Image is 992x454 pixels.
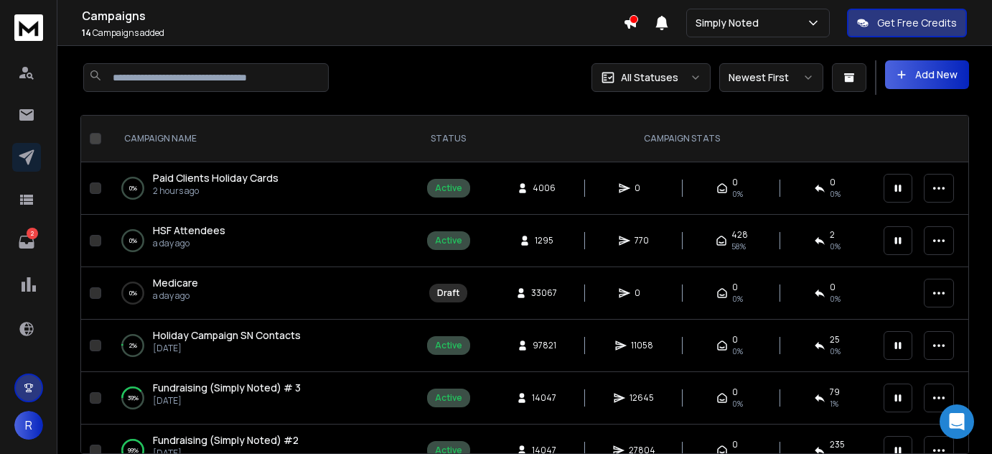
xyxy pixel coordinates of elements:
span: 0 [635,182,649,194]
span: 1 % [830,398,838,409]
th: CAMPAIGN NAME [107,116,408,162]
span: 0% [732,346,743,357]
span: 0% [732,188,743,200]
p: All Statuses [621,70,678,85]
p: Campaigns added [82,27,623,39]
span: 14 [82,27,91,39]
a: Fundraising (Simply Noted) #2 [153,433,299,448]
span: 0% [732,293,743,305]
button: R [14,411,43,440]
span: 0 % [830,241,841,252]
a: Holiday Campaign SN Contacts [153,328,301,343]
span: 11058 [631,340,653,351]
img: logo [14,14,43,41]
span: 0 [732,177,738,188]
span: 4006 [533,182,556,194]
a: Paid Clients Holiday Cards [153,171,279,185]
p: a day ago [153,238,225,249]
span: HSF Attendees [153,223,225,237]
div: Active [435,182,462,194]
span: 0 [732,334,738,346]
span: 0% [830,188,841,200]
p: 0 % [129,233,137,248]
div: Open Intercom Messenger [940,404,974,439]
td: 0%Paid Clients Holiday Cards2 hours ago [107,162,408,215]
span: 428 [731,229,748,241]
th: CAMPAIGN STATS [489,116,875,162]
h1: Campaigns [82,7,623,24]
td: 0%Medicarea day ago [107,267,408,320]
p: 2 hours ago [153,185,279,197]
span: 14047 [532,392,556,404]
button: Newest First [719,63,823,92]
p: a day ago [153,290,198,302]
span: 0 [732,386,738,398]
span: 0 [732,439,738,450]
div: Active [435,235,462,246]
span: 0% [830,293,841,305]
a: Medicare [153,276,198,290]
p: 39 % [128,391,139,405]
span: 79 [830,386,840,398]
div: Active [435,340,462,351]
span: 12645 [630,392,654,404]
span: 0 [830,177,836,188]
p: 2 % [129,338,137,353]
td: 2%Holiday Campaign SN Contacts[DATE] [107,320,408,372]
td: 39%Fundraising (Simply Noted) # 3[DATE] [107,372,408,425]
span: 25 [830,334,840,346]
p: Get Free Credits [877,16,957,30]
td: 0%HSF Attendeesa day ago [107,215,408,267]
span: 33067 [531,287,557,299]
span: 0 [830,282,836,293]
span: 0 [635,287,649,299]
th: STATUS [408,116,489,162]
span: 0% [732,398,743,409]
span: 2 [830,229,835,241]
a: 2 [12,228,41,256]
span: Medicare [153,276,198,289]
span: 0 [732,282,738,293]
a: HSF Attendees [153,223,225,238]
span: Fundraising (Simply Noted) # 3 [153,381,301,394]
div: Draft [437,287,459,299]
p: 2 [27,228,38,239]
span: 770 [635,235,649,246]
a: Fundraising (Simply Noted) # 3 [153,381,301,395]
span: 58 % [731,241,746,252]
p: 0 % [129,286,137,300]
button: Add New [885,60,969,89]
div: Active [435,392,462,404]
p: [DATE] [153,395,301,407]
p: 0 % [129,181,137,195]
span: 0 % [830,346,841,357]
span: 1295 [535,235,553,246]
p: [DATE] [153,343,301,354]
span: 235 [830,439,845,450]
p: Simply Noted [696,16,764,30]
button: Get Free Credits [847,9,967,37]
span: 97821 [533,340,556,351]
